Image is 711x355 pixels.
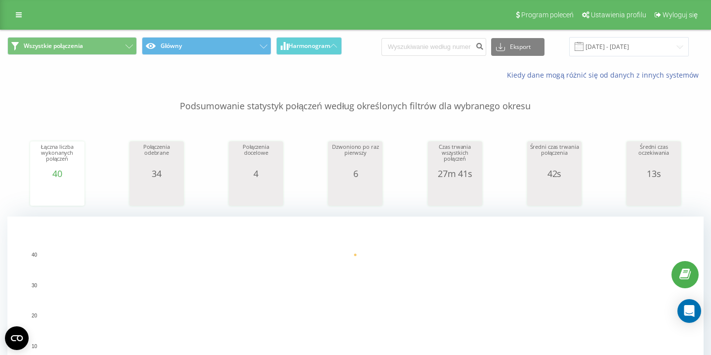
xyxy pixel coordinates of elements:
text: 30 [32,283,38,288]
button: Wszystkie połączenia [7,37,137,55]
div: Dzwoniono po raz pierwszy [331,144,380,169]
div: 6 [331,169,380,178]
span: Program poleceń [521,11,574,19]
svg: A chart. [132,178,181,208]
div: Łączna liczba wykonanych połączeń [33,144,82,169]
text: 20 [32,313,38,318]
svg: A chart. [231,178,281,208]
div: Czas trwania wszystkich połączeń [430,144,480,169]
svg: A chart. [430,178,480,208]
svg: A chart. [331,178,380,208]
input: Wyszukiwanie według numeru [381,38,486,56]
span: Wszystkie połączenia [24,42,83,50]
text: 10 [32,344,38,349]
div: Open Intercom Messenger [677,299,701,323]
div: 13s [629,169,678,178]
p: Podsumowanie statystyk połączeń według określonych filtrów dla wybranego okresu [7,80,704,113]
span: Ustawienia profilu [591,11,646,19]
div: 42s [530,169,579,178]
div: 40 [33,169,82,178]
svg: A chart. [530,178,579,208]
button: Open CMP widget [5,326,29,350]
div: 27m 41s [430,169,480,178]
button: Eksport [491,38,544,56]
button: Harmonogram [276,37,342,55]
a: Kiedy dane mogą różnić się od danych z innych systemów [507,70,704,80]
text: 40 [32,252,38,258]
div: 4 [231,169,281,178]
span: Harmonogram [289,43,330,49]
svg: A chart. [33,178,82,208]
div: Połączenia odebrane [132,144,181,169]
svg: A chart. [629,178,678,208]
span: Wyloguj się [663,11,698,19]
div: Średni czas trwania połączenia [530,144,579,169]
div: Średni czas oczekiwania [629,144,678,169]
div: 34 [132,169,181,178]
div: Połączenia docelowe [231,144,281,169]
button: Główny [142,37,271,55]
